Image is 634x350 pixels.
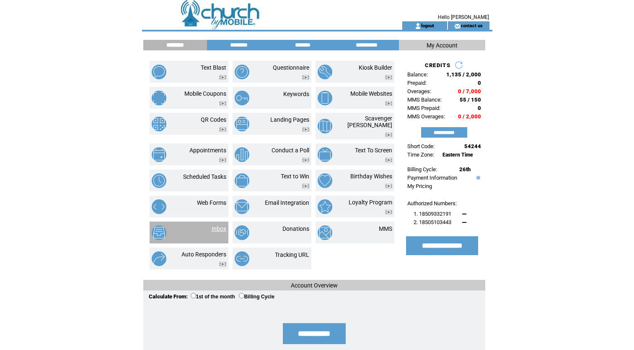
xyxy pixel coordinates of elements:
span: 0 [478,105,481,111]
span: Authorized Numbers: [407,200,457,206]
a: Email Integration [265,199,309,206]
a: Scavenger [PERSON_NAME] [347,115,392,128]
span: Balance: [407,71,428,78]
img: kiosk-builder.png [318,65,332,79]
a: QR Codes [201,116,226,123]
span: Short Code: [407,143,435,149]
a: Payment Information [407,175,457,181]
img: mobile-coupons.png [152,91,166,105]
span: 26th [459,166,471,172]
a: Web Forms [197,199,226,206]
a: Text to Win [281,173,309,180]
img: landing-pages.png [235,117,249,131]
a: Text Blast [201,64,226,71]
a: My Pricing [407,183,432,189]
a: Tracking URL [275,251,309,258]
img: web-forms.png [152,199,166,214]
img: video.png [385,184,392,188]
a: Inbox [212,225,226,232]
span: CREDITS [425,62,450,68]
span: Account Overview [291,282,338,289]
span: MMS Balance: [407,97,442,103]
img: video.png [302,75,309,80]
img: keywords.png [235,91,249,105]
span: 0 / 2,000 [458,113,481,120]
img: conduct-a-poll.png [235,147,249,162]
img: text-blast.png [152,65,166,79]
img: video.png [219,127,226,132]
img: donations.png [235,225,249,240]
a: Auto Responders [181,251,226,258]
img: video.png [219,75,226,80]
span: 0 / 7,000 [458,88,481,94]
span: MMS Overages: [407,113,445,120]
img: appointments.png [152,147,166,162]
span: My Account [427,42,458,49]
span: 54244 [464,143,481,149]
a: logout [421,23,434,28]
img: video.png [219,262,226,266]
img: questionnaire.png [235,65,249,79]
span: Billing Cycle: [407,166,437,172]
a: Kiosk Builder [359,64,392,71]
span: Hello [PERSON_NAME] [438,14,489,20]
img: video.png [219,101,226,106]
a: MMS [379,225,392,232]
img: mobile-websites.png [318,91,332,105]
img: birthday-wishes.png [318,173,332,188]
a: Conduct a Poll [272,147,309,154]
input: 1st of the month [191,293,196,298]
img: account_icon.gif [415,23,421,29]
img: video.png [385,75,392,80]
img: help.gif [474,176,480,180]
img: text-to-screen.png [318,147,332,162]
img: video.png [385,210,392,214]
a: Mobile Websites [350,90,392,97]
img: contact_us_icon.gif [454,23,461,29]
img: tracking-url.png [235,251,249,266]
span: Calculate From: [149,293,188,300]
a: Questionnaire [273,64,309,71]
span: 1. 18509332191 [414,211,451,217]
a: Keywords [283,91,309,97]
span: Time Zone: [407,151,434,158]
a: Appointments [189,147,226,154]
a: Mobile Coupons [184,90,226,97]
img: text-to-win.png [235,173,249,188]
span: MMS Prepaid: [407,105,440,111]
span: 1,135 / 2,000 [446,71,481,78]
a: Loyalty Program [349,199,392,206]
img: video.png [219,158,226,162]
span: Eastern Time [443,152,473,158]
img: loyalty-program.png [318,199,332,214]
img: video.png [385,133,392,137]
span: Overages: [407,88,431,94]
img: mms.png [318,225,332,240]
a: Donations [282,225,309,232]
img: email-integration.png [235,199,249,214]
span: 0 [478,80,481,86]
input: Billing Cycle [239,293,244,298]
a: Text To Screen [355,147,392,154]
img: inbox.png [152,225,166,240]
a: Birthday Wishes [350,173,392,180]
img: auto-responders.png [152,251,166,266]
span: 2. 18505103443 [414,219,451,225]
img: video.png [302,184,309,188]
label: 1st of the month [191,294,235,300]
a: Scheduled Tasks [183,173,226,180]
img: scheduled-tasks.png [152,173,166,188]
img: video.png [302,158,309,162]
a: contact us [461,23,483,28]
span: Prepaid: [407,80,427,86]
a: Landing Pages [270,116,309,123]
img: scavenger-hunt.png [318,119,332,133]
span: 55 / 150 [460,97,481,103]
label: Billing Cycle [239,294,274,300]
img: qr-codes.png [152,117,166,131]
img: video.png [302,127,309,132]
img: video.png [385,101,392,106]
img: video.png [385,158,392,162]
